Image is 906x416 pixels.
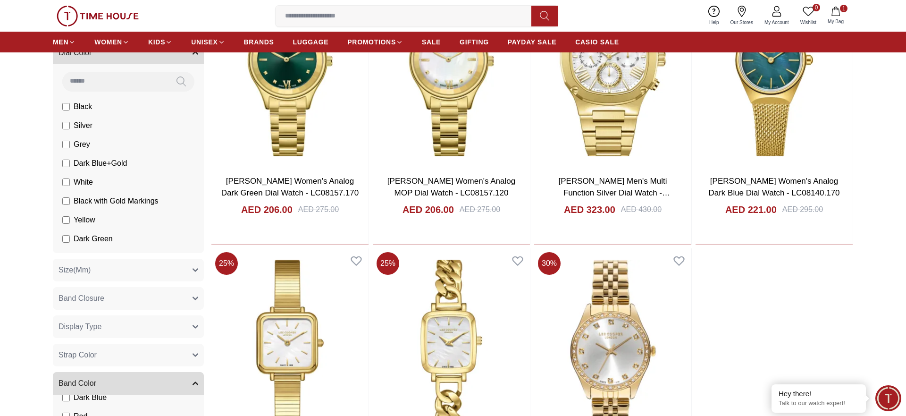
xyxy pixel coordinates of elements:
[53,344,204,366] button: Strap Color
[725,203,777,216] h4: AED 221.00
[59,47,92,59] span: Dial Color
[387,177,515,198] a: [PERSON_NAME] Women's Analog MOP Dial Watch - LC08157.120
[840,5,847,12] span: 1
[74,392,107,403] span: Dark Blue
[813,4,820,11] span: 0
[53,42,204,64] button: Dial Color
[62,141,70,148] input: Grey
[57,6,139,26] img: ...
[538,252,561,275] span: 30 %
[62,197,70,205] input: Black with Gold Markings
[53,259,204,281] button: Size(Mm)
[377,252,399,275] span: 25 %
[795,4,822,28] a: 0Wishlist
[148,37,165,47] span: KIDS
[74,120,92,131] span: Silver
[559,177,671,210] a: [PERSON_NAME] Men's Multi Function Silver Dial Watch - LC08146.130
[74,177,93,188] span: White
[62,235,70,243] input: Dark Green
[422,34,441,51] a: SALE
[705,19,723,26] span: Help
[62,178,70,186] input: White
[191,37,218,47] span: UNISEX
[508,34,556,51] a: PAYDAY SALE
[725,4,759,28] a: Our Stores
[822,5,849,27] button: 1My Bag
[575,34,619,51] a: CASIO SALE
[191,34,225,51] a: UNISEX
[460,204,500,215] div: AED 275.00
[59,321,101,332] span: Display Type
[293,34,329,51] a: LUGGAGE
[59,378,96,389] span: Band Color
[708,177,839,198] a: [PERSON_NAME] Women's Analog Dark Blue Dial Watch - LC08140.170
[53,315,204,338] button: Display Type
[53,372,204,395] button: Band Color
[148,34,172,51] a: KIDS
[62,216,70,224] input: Yellow
[460,37,489,47] span: GIFTING
[53,34,75,51] a: MEN
[564,203,615,216] h4: AED 323.00
[62,122,70,129] input: Silver
[74,214,95,226] span: Yellow
[94,37,122,47] span: WOMEN
[74,252,88,263] span: Pink
[74,233,113,245] span: Dark Green
[403,203,454,216] h4: AED 206.00
[62,103,70,110] input: Black
[298,204,339,215] div: AED 275.00
[779,389,859,399] div: Hey there!
[59,293,104,304] span: Band Closure
[62,160,70,167] input: Dark Blue+Gold
[704,4,725,28] a: Help
[244,34,274,51] a: BRANDS
[347,34,403,51] a: PROMOTIONS
[53,37,68,47] span: MEN
[74,158,127,169] span: Dark Blue+Gold
[575,37,619,47] span: CASIO SALE
[59,264,91,276] span: Size(Mm)
[460,34,489,51] a: GIFTING
[824,18,847,25] span: My Bag
[53,287,204,310] button: Band Closure
[508,37,556,47] span: PAYDAY SALE
[215,252,238,275] span: 25 %
[621,204,662,215] div: AED 430.00
[293,37,329,47] span: LUGGAGE
[74,101,92,112] span: Black
[347,37,396,47] span: PROMOTIONS
[244,37,274,47] span: BRANDS
[422,37,441,47] span: SALE
[241,203,293,216] h4: AED 206.00
[94,34,129,51] a: WOMEN
[74,195,159,207] span: Black with Gold Markings
[875,385,901,411] div: Chat Widget
[782,204,823,215] div: AED 295.00
[761,19,793,26] span: My Account
[62,394,70,401] input: Dark Blue
[221,177,359,198] a: [PERSON_NAME] Women's Analog Dark Green Dial Watch - LC08157.170
[59,349,97,361] span: Strap Color
[797,19,820,26] span: Wishlist
[779,399,859,408] p: Talk to our watch expert!
[74,139,90,150] span: Grey
[727,19,757,26] span: Our Stores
